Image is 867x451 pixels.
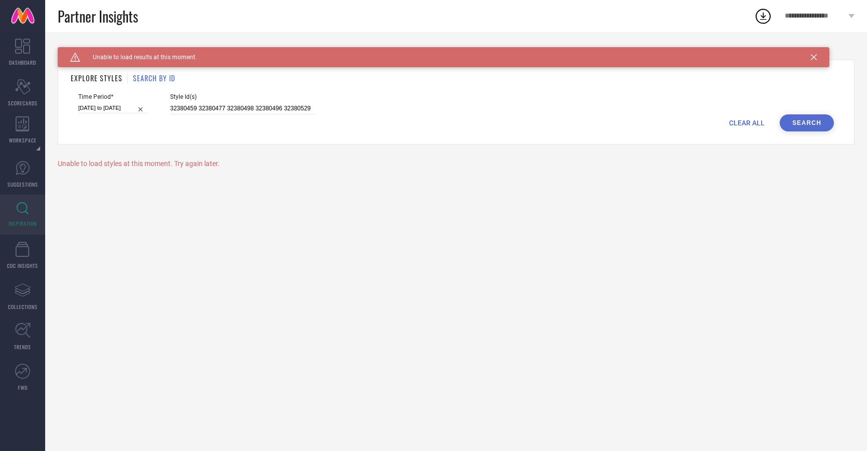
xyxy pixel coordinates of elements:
span: CLEAR ALL [729,119,765,127]
button: Search [780,114,834,131]
input: Select time period [78,103,148,113]
span: TRENDS [14,343,31,351]
span: DASHBOARD [9,59,36,66]
span: SCORECARDS [8,99,38,107]
input: Enter comma separated style ids e.g. 12345, 67890 [170,103,316,114]
span: INSPIRATION [9,220,37,227]
h1: SEARCH BY ID [133,73,175,83]
span: Unable to load results at this moment. [80,54,197,61]
span: CDC INSIGHTS [7,262,38,269]
span: Time Period* [78,93,148,100]
h1: EXPLORE STYLES [71,73,122,83]
span: WORKSPACE [9,136,37,144]
span: Style Id(s) [170,93,316,100]
span: SUGGESTIONS [8,181,38,188]
div: Unable to load styles at this moment. Try again later. [58,160,854,168]
span: Partner Insights [58,6,138,27]
span: FWD [18,384,28,391]
div: Back TO Dashboard [58,47,854,55]
span: COLLECTIONS [8,303,38,311]
div: Open download list [754,7,772,25]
